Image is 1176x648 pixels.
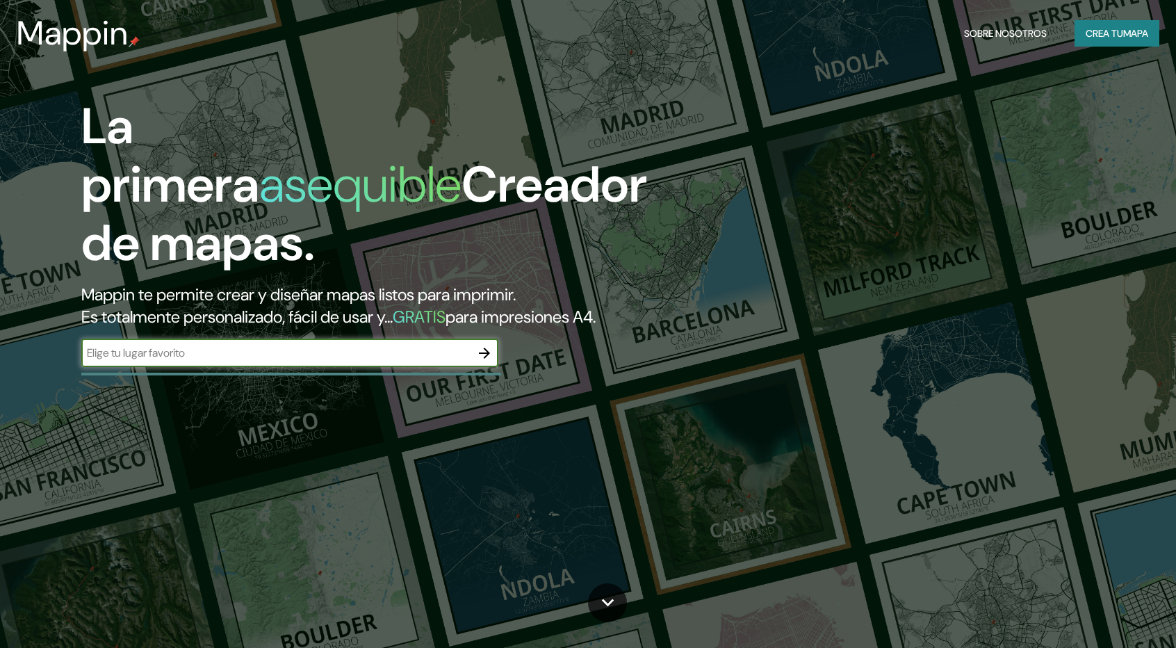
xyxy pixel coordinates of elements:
[259,152,462,217] font: asequible
[1086,27,1123,40] font: Crea tu
[1123,27,1148,40] font: mapa
[129,36,140,47] img: pin de mapeo
[17,11,129,55] font: Mappin
[81,284,516,305] font: Mappin te permite crear y diseñar mapas listos para imprimir.
[81,345,471,361] input: Elige tu lugar favorito
[81,152,647,275] font: Creador de mapas.
[1075,20,1159,47] button: Crea tumapa
[446,306,596,327] font: para impresiones A4.
[393,306,446,327] font: GRATIS
[1052,594,1161,633] iframe: Lanzador de widgets de ayuda
[81,94,259,217] font: La primera
[964,27,1047,40] font: Sobre nosotros
[81,306,393,327] font: Es totalmente personalizado, fácil de usar y...
[958,20,1052,47] button: Sobre nosotros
